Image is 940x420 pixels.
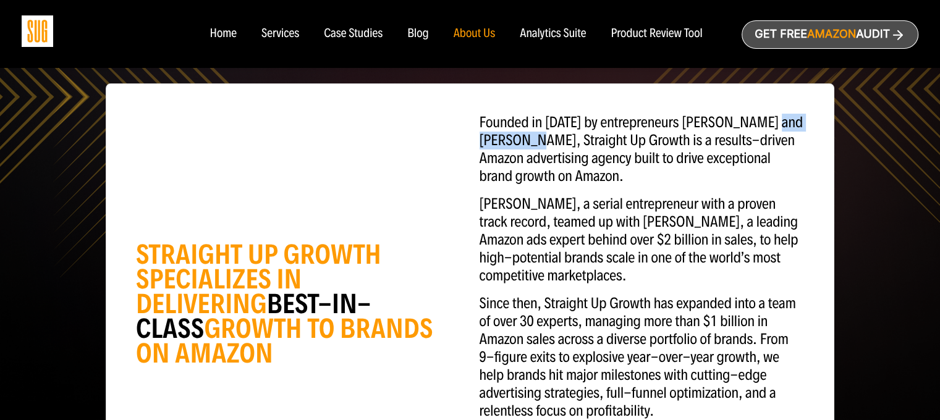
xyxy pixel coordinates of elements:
a: Blog [407,27,429,41]
p: [PERSON_NAME], a serial entrepreneur with a proven track record, teamed up with [PERSON_NAME], a ... [480,195,805,285]
p: Founded in [DATE] by entrepreneurs [PERSON_NAME] and [PERSON_NAME], Straight Up Growth is a resul... [480,114,805,185]
a: Home [210,27,236,41]
a: About Us [454,27,496,41]
img: Sug [22,15,53,47]
div: STRAIGHT UP GROWTH SPECIALIZES IN DELIVERING GROWTH TO BRANDS ON AMAZON [136,242,461,366]
a: Product Review Tool [611,27,702,41]
span: BEST-IN-CLASS [136,287,371,345]
a: Services [261,27,299,41]
span: Amazon [807,28,856,41]
a: Get freeAmazonAudit [742,20,918,49]
p: Since then, Straight Up Growth has expanded into a team of over 30 experts, managing more than $1... [480,295,805,420]
a: Analytics Suite [520,27,586,41]
a: Case Studies [324,27,383,41]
